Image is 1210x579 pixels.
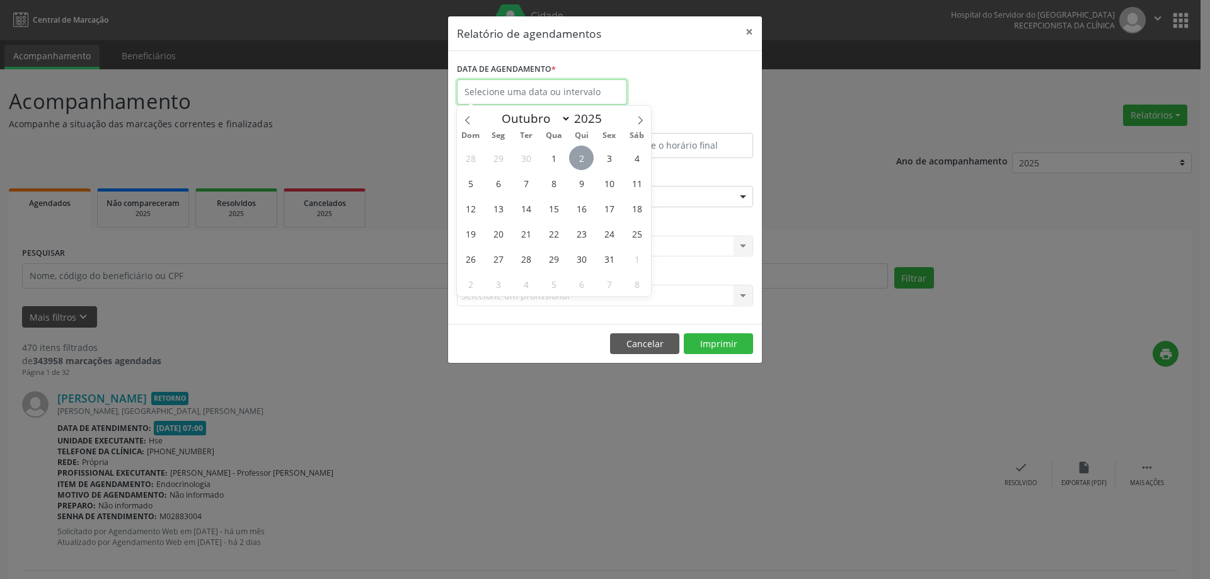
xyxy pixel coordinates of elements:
span: Outubro 17, 2025 [597,196,621,221]
span: Outubro 26, 2025 [458,246,483,271]
span: Outubro 9, 2025 [569,171,594,195]
span: Novembro 7, 2025 [597,272,621,296]
input: Selecione uma data ou intervalo [457,79,627,105]
button: Close [737,16,762,47]
span: Outubro 18, 2025 [625,196,649,221]
span: Outubro 21, 2025 [514,221,538,246]
span: Setembro 30, 2025 [514,146,538,170]
label: ATÉ [608,113,753,133]
span: Outubro 13, 2025 [486,196,510,221]
select: Month [495,110,571,127]
span: Novembro 5, 2025 [541,272,566,296]
span: Outubro 30, 2025 [569,246,594,271]
span: Setembro 28, 2025 [458,146,483,170]
label: DATA DE AGENDAMENTO [457,60,556,79]
span: Qui [568,132,596,140]
span: Outubro 10, 2025 [597,171,621,195]
span: Setembro 29, 2025 [486,146,510,170]
span: Outubro 5, 2025 [458,171,483,195]
span: Seg [485,132,512,140]
input: Year [571,110,613,127]
span: Outubro 3, 2025 [597,146,621,170]
span: Ter [512,132,540,140]
span: Outubro 22, 2025 [541,221,566,246]
button: Imprimir [684,333,753,355]
span: Outubro 19, 2025 [458,221,483,246]
span: Novembro 6, 2025 [569,272,594,296]
span: Sex [596,132,623,140]
span: Outubro 31, 2025 [597,246,621,271]
span: Outubro 6, 2025 [486,171,510,195]
span: Dom [457,132,485,140]
span: Novembro 1, 2025 [625,246,649,271]
span: Outubro 4, 2025 [625,146,649,170]
span: Outubro 27, 2025 [486,246,510,271]
input: Selecione o horário final [608,133,753,158]
button: Cancelar [610,333,679,355]
span: Novembro 8, 2025 [625,272,649,296]
span: Outubro 20, 2025 [486,221,510,246]
span: Outubro 8, 2025 [541,171,566,195]
span: Outubro 15, 2025 [541,196,566,221]
span: Qua [540,132,568,140]
span: Outubro 7, 2025 [514,171,538,195]
span: Outubro 2, 2025 [569,146,594,170]
span: Novembro 2, 2025 [458,272,483,296]
span: Outubro 1, 2025 [541,146,566,170]
span: Outubro 16, 2025 [569,196,594,221]
span: Novembro 4, 2025 [514,272,538,296]
span: Outubro 23, 2025 [569,221,594,246]
span: Outubro 24, 2025 [597,221,621,246]
span: Sáb [623,132,651,140]
span: Outubro 12, 2025 [458,196,483,221]
span: Novembro 3, 2025 [486,272,510,296]
span: Outubro 14, 2025 [514,196,538,221]
span: Outubro 28, 2025 [514,246,538,271]
span: Outubro 25, 2025 [625,221,649,246]
h5: Relatório de agendamentos [457,25,601,42]
span: Outubro 11, 2025 [625,171,649,195]
span: Outubro 29, 2025 [541,246,566,271]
